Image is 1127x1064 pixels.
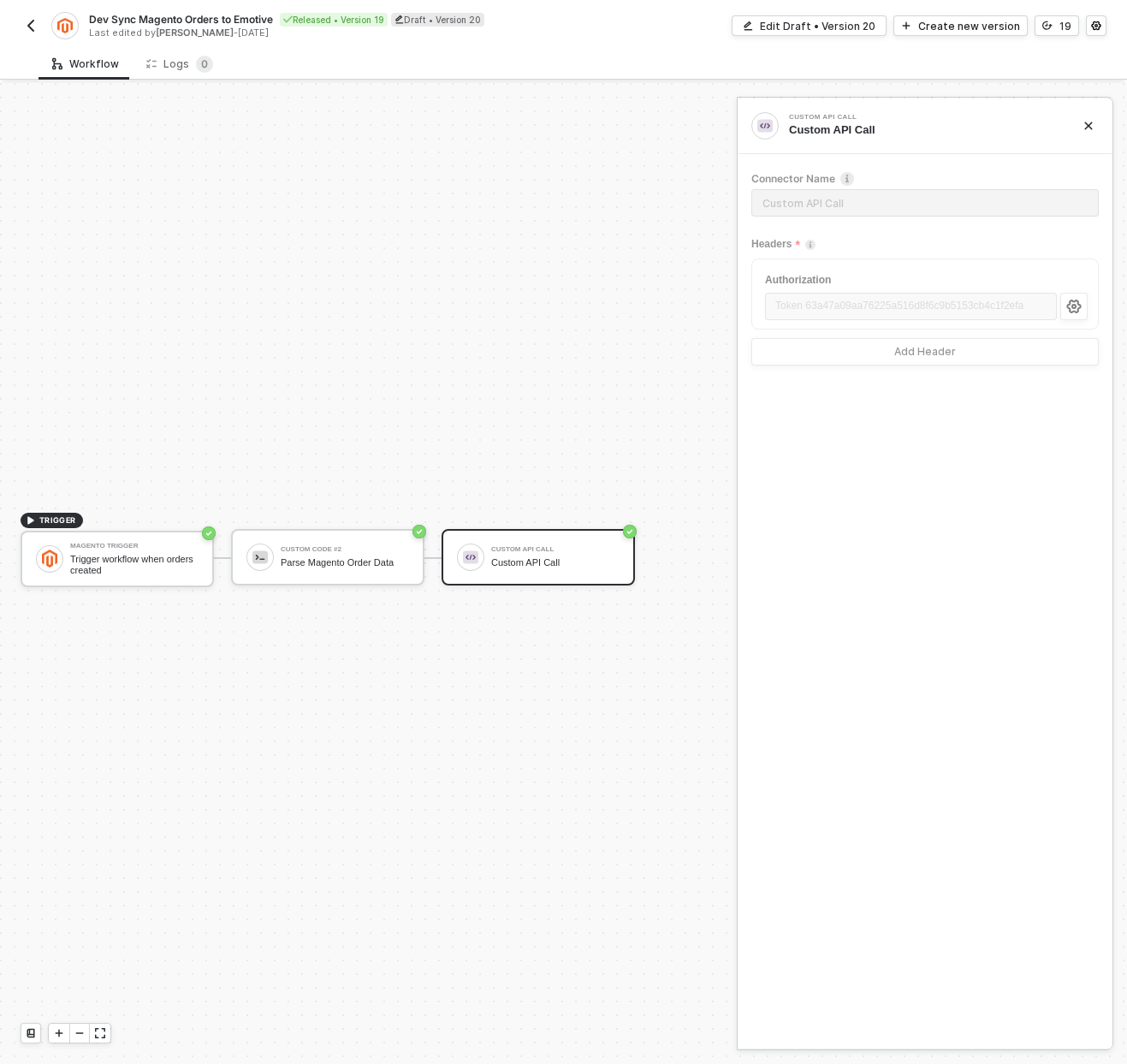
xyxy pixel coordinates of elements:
span: icon-play [26,515,36,526]
div: Last edited by - [DATE] [89,27,562,39]
button: back [21,15,41,36]
button: 19 [1035,15,1079,36]
span: [PERSON_NAME] [156,27,234,39]
span: icon-success-page [202,526,216,540]
img: integration-icon [57,18,72,33]
input: Enter description [751,189,1099,217]
img: icon [252,550,268,565]
button: Edit Draft • Version 20 [732,15,887,36]
div: Workflow [52,57,119,71]
div: Custom API Call [789,122,1056,138]
div: Edit Draft • Version 20 [760,19,875,33]
span: icon-settings [1066,300,1082,313]
span: icon-versioning [1042,21,1053,31]
div: Custom API Call [491,557,620,568]
img: icon-info [840,172,854,186]
span: Headers [751,234,800,255]
span: icon-play [54,1028,64,1038]
div: Magento Trigger [70,543,199,550]
span: TRIGGER [39,514,76,527]
button: Create new version [893,15,1028,36]
div: Custom API Call [491,546,620,553]
img: icon [463,550,478,565]
span: icon-close [1083,121,1094,131]
div: Released • Version 19 [280,13,388,27]
div: Custom Code #2 [281,546,409,553]
img: back [24,19,38,33]
span: icon-play [901,21,911,31]
span: icon-edit [394,15,404,24]
span: icon-minus [74,1028,85,1038]
div: Parse Magento Order Data [281,557,409,568]
span: icon-expand [95,1028,105,1038]
div: Create new version [918,19,1020,33]
span: icon-success-page [623,525,637,538]
div: Draft • Version 20 [391,13,484,27]
span: icon-settings [1091,21,1101,31]
button: Add Header [751,338,1099,366]
img: icon-info [805,240,816,250]
img: integration-icon [757,118,773,134]
div: Logs [146,56,213,73]
div: Add Header [894,345,956,359]
div: 19 [1059,19,1071,33]
sup: 0 [196,56,213,73]
span: icon-success-page [412,525,426,538]
div: Custom API Call [789,114,1046,121]
img: icon [42,550,57,568]
label: Connector Name [751,171,1099,186]
span: icon-edit [743,21,753,31]
div: Trigger workflow when orders created [70,554,199,575]
span: Dev Sync Magento Orders to Emotive [89,12,273,27]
